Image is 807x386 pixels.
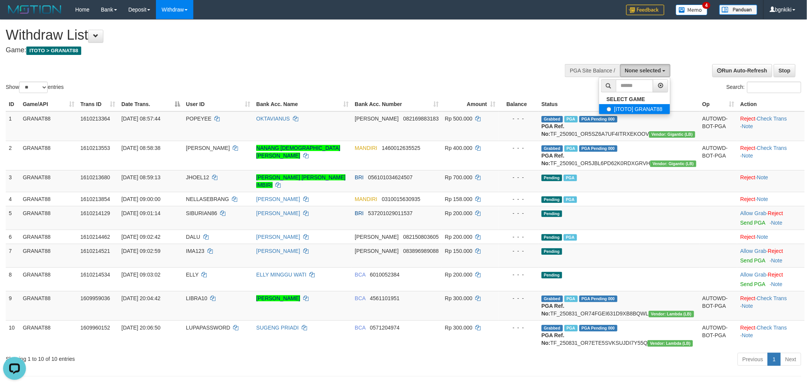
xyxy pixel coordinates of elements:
td: AUTOWD-BOT-PGA [699,111,738,141]
span: Pending [542,272,562,278]
a: Reject [740,145,756,151]
span: 1610213553 [80,145,110,151]
th: Status [539,97,699,111]
div: - - - [502,115,535,122]
a: [PERSON_NAME] [256,210,300,216]
span: ITOTO > GRANAT88 [26,47,81,55]
td: AUTOWD-BOT-PGA [699,320,738,350]
span: DALU [186,234,200,240]
td: 6 [6,230,20,244]
span: SIBURIAN86 [186,210,217,216]
a: [PERSON_NAME] [256,295,300,301]
td: 10 [6,320,20,350]
span: [DATE] 09:01:14 [121,210,160,216]
span: Rp 150.000 [445,248,473,254]
td: · · [737,291,805,320]
label: [ITOTO] GRANAT88 [599,104,670,114]
span: IMA123 [186,248,204,254]
td: GRANAT88 [20,267,77,291]
th: Action [737,97,805,111]
span: None selected [625,68,661,74]
h4: Game: [6,47,530,54]
a: [PERSON_NAME] [256,234,300,240]
a: Run Auto-Refresh [712,64,772,77]
span: Rp 400.000 [445,145,473,151]
td: · [737,230,805,244]
div: - - - [502,174,535,181]
div: PGA Site Balance / [565,64,620,77]
span: Rp 200.000 [445,272,473,278]
span: Rp 300.000 [445,325,473,331]
span: Rp 200.000 [445,210,473,216]
span: BRI [355,174,363,180]
a: Note [771,281,783,287]
span: BRI [355,210,363,216]
th: Game/API: activate to sort column ascending [20,97,77,111]
span: JHOEL12 [186,174,209,180]
td: GRANAT88 [20,141,77,170]
span: 1610214534 [80,272,110,278]
td: GRANAT88 [20,192,77,206]
span: Pending [542,175,562,181]
td: · [737,267,805,291]
span: [DATE] 08:57:44 [121,116,160,122]
span: [PERSON_NAME] [186,145,230,151]
b: SELECT GAME [607,96,645,102]
td: GRANAT88 [20,170,77,192]
a: Send PGA [740,281,765,287]
span: 1610213680 [80,174,110,180]
span: [PERSON_NAME] [355,234,399,240]
div: - - - [502,195,535,203]
span: Marked by bgnrattana [564,234,577,241]
div: - - - [502,247,535,255]
span: Pending [542,211,562,217]
span: [DATE] 20:06:50 [121,325,160,331]
a: Note [757,196,768,202]
span: 1609960152 [80,325,110,331]
img: Feedback.jpg [626,5,664,15]
a: Send PGA [740,257,765,264]
a: OKTAVIANUS [256,116,290,122]
a: Check Trans [757,116,787,122]
span: 1610214129 [80,210,110,216]
a: Reject [768,210,783,216]
a: Note [742,332,753,338]
span: [DATE] 08:59:13 [121,174,160,180]
td: 4 [6,192,20,206]
span: [DATE] 08:58:38 [121,145,160,151]
span: [DATE] 09:00:00 [121,196,160,202]
span: Copy 1460012635525 to clipboard [382,145,420,151]
td: 3 [6,170,20,192]
td: · [737,170,805,192]
input: Search: [747,82,801,93]
span: Marked by bgnrattana [564,116,578,122]
span: Copy 6010052384 to clipboard [370,272,400,278]
td: TF_250901_OR5SZ6A7UF4ITRXEKOOV [539,111,699,141]
a: Reject [740,234,756,240]
td: 1 [6,111,20,141]
a: Check Trans [757,295,787,301]
span: Copy 4561101951 to clipboard [370,295,400,301]
a: [PERSON_NAME] [PERSON_NAME] IMBIRI [256,174,346,188]
span: Copy 082169883183 to clipboard [403,116,439,122]
button: Open LiveChat chat widget [3,3,26,26]
td: GRANAT88 [20,244,77,267]
span: Marked by bgndara [564,296,578,302]
input: [ITOTO] GRANAT88 [607,107,612,112]
span: Pending [542,248,562,255]
td: GRANAT88 [20,320,77,350]
a: Note [742,123,753,129]
span: 1609959036 [80,295,110,301]
span: · [740,210,768,216]
td: · · [737,320,805,350]
td: GRANAT88 [20,291,77,320]
span: Vendor URL: https://dashboard.q2checkout.com/secure [648,340,693,347]
div: Showing 1 to 10 of 10 entries [6,352,331,363]
td: GRANAT88 [20,111,77,141]
span: Copy 082150803605 to clipboard [403,234,439,240]
div: - - - [502,294,535,302]
span: Copy 056101034624507 to clipboard [368,174,413,180]
th: Op: activate to sort column ascending [699,97,738,111]
span: Rp 300.000 [445,295,473,301]
span: PGA Pending [579,145,617,152]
